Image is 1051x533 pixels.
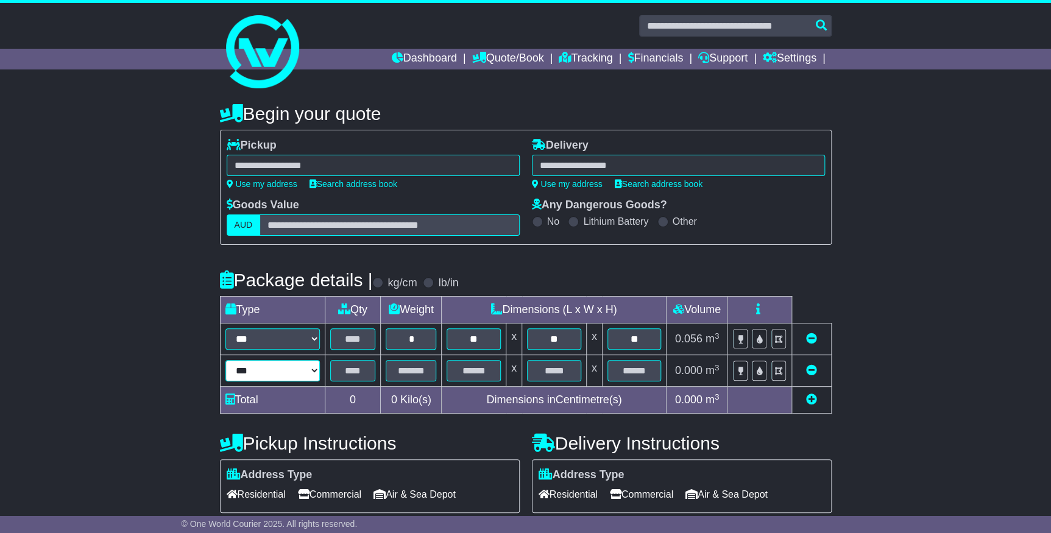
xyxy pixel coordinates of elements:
[673,216,697,227] label: Other
[506,323,522,355] td: x
[706,333,720,345] span: m
[472,49,543,69] a: Quote/Book
[325,297,381,323] td: Qty
[220,387,325,414] td: Total
[220,104,832,124] h4: Begin your quote
[438,277,458,290] label: lb/in
[715,363,720,372] sup: 3
[391,394,397,406] span: 0
[583,216,648,227] label: Lithium Battery
[373,485,456,504] span: Air & Sea Depot
[220,297,325,323] td: Type
[381,387,442,414] td: Kilo(s)
[532,139,589,152] label: Delivery
[387,277,417,290] label: kg/cm
[532,179,603,189] a: Use my address
[806,333,817,345] a: Remove this item
[615,179,702,189] a: Search address book
[586,323,602,355] td: x
[392,49,457,69] a: Dashboard
[706,364,720,376] span: m
[698,49,748,69] a: Support
[628,49,683,69] a: Financials
[559,49,612,69] a: Tracking
[675,394,702,406] span: 0.000
[532,199,667,212] label: Any Dangerous Goods?
[532,433,832,453] h4: Delivery Instructions
[298,485,361,504] span: Commercial
[547,216,559,227] label: No
[715,331,720,341] sup: 3
[182,519,358,529] span: © One World Courier 2025. All rights reserved.
[715,392,720,401] sup: 3
[539,485,598,504] span: Residential
[220,433,520,453] h4: Pickup Instructions
[706,394,720,406] span: m
[675,333,702,345] span: 0.056
[586,355,602,387] td: x
[227,468,313,482] label: Address Type
[227,199,299,212] label: Goods Value
[442,297,667,323] td: Dimensions (L x W x H)
[381,297,442,323] td: Weight
[763,49,816,69] a: Settings
[675,364,702,376] span: 0.000
[227,139,277,152] label: Pickup
[325,387,381,414] td: 0
[220,270,373,290] h4: Package details |
[667,297,727,323] td: Volume
[806,394,817,406] a: Add new item
[539,468,625,482] label: Address Type
[227,214,261,236] label: AUD
[310,179,397,189] a: Search address book
[610,485,673,504] span: Commercial
[442,387,667,414] td: Dimensions in Centimetre(s)
[227,485,286,504] span: Residential
[227,179,297,189] a: Use my address
[806,364,817,376] a: Remove this item
[685,485,768,504] span: Air & Sea Depot
[506,355,522,387] td: x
